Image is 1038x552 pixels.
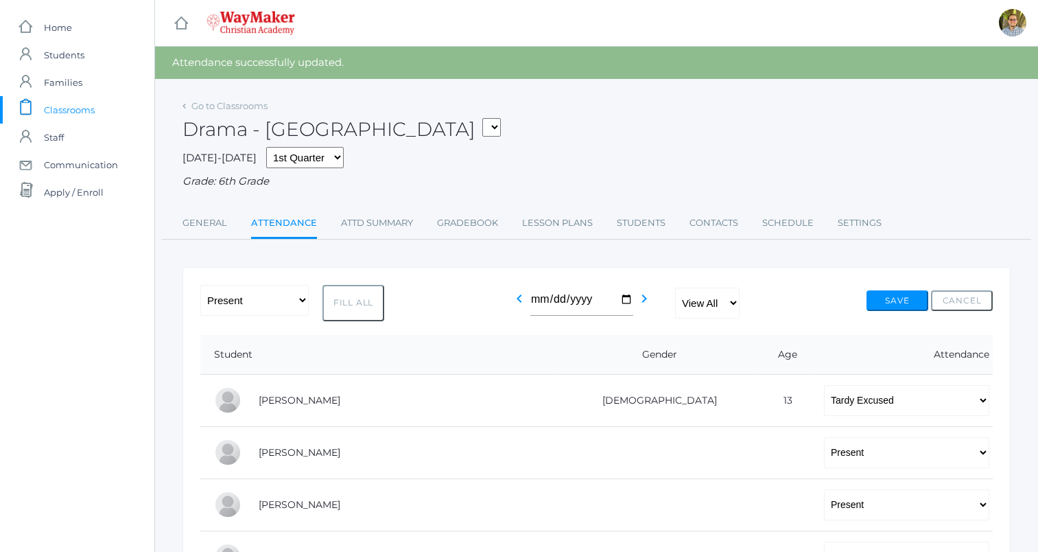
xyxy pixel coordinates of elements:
a: Lesson Plans [522,209,593,237]
a: [PERSON_NAME] [259,498,340,511]
a: Attd Summary [341,209,413,237]
div: Kylen Braileanu [999,9,1026,36]
a: General [182,209,227,237]
td: 13 [755,374,810,426]
h2: Drama - [GEOGRAPHIC_DATA] [182,119,501,140]
div: Grade: 6th Grade [182,174,1011,189]
th: Age [755,335,810,375]
a: Go to Classrooms [191,100,268,111]
a: Contacts [689,209,738,237]
div: Eva Carr [214,491,241,518]
button: Save [866,290,928,311]
span: [DATE]-[DATE] [182,151,257,164]
div: Gabby Brozek [214,439,241,466]
a: Schedule [762,209,814,237]
span: Classrooms [44,96,95,124]
a: chevron_left [511,297,528,310]
a: Students [617,209,665,237]
img: 4_waymaker-logo-stack-white.png [207,11,295,35]
td: [DEMOGRAPHIC_DATA] [555,374,755,426]
a: chevron_right [636,297,652,310]
a: Gradebook [437,209,498,237]
span: Communication [44,151,118,179]
span: Students [44,41,84,69]
a: [PERSON_NAME] [259,446,340,459]
button: Fill All [322,285,384,321]
i: chevron_left [511,290,528,307]
span: Apply / Enroll [44,179,104,206]
a: Attendance [251,209,317,239]
div: Attendance successfully updated. [155,47,1038,79]
th: Student [200,335,555,375]
th: Attendance [810,335,993,375]
span: Home [44,14,72,41]
span: Families [44,69,82,96]
span: Staff [44,124,64,151]
div: Josey Baker [214,387,241,414]
th: Gender [555,335,755,375]
a: Settings [838,209,882,237]
a: [PERSON_NAME] [259,394,340,406]
button: Cancel [931,290,993,311]
i: chevron_right [636,290,652,307]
